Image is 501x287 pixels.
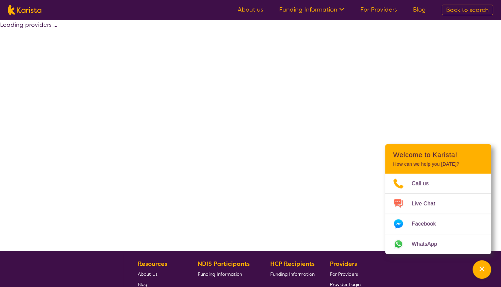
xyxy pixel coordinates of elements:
p: How can we help you [DATE]? [393,161,483,167]
a: Funding Information [279,6,344,14]
span: Call us [412,179,437,188]
span: Back to search [446,6,489,14]
span: Funding Information [270,271,314,277]
h2: Welcome to Karista! [393,151,483,159]
a: Funding Information [270,269,314,279]
img: Karista logo [8,5,41,15]
b: NDIS Participants [198,260,250,268]
span: Funding Information [198,271,242,277]
span: For Providers [330,271,358,277]
a: Web link opens in a new tab. [385,234,491,254]
a: About us [238,6,263,14]
b: Providers [330,260,357,268]
a: About Us [138,269,182,279]
b: HCP Recipients [270,260,314,268]
a: Back to search [442,5,493,15]
span: Facebook [412,219,444,229]
ul: Choose channel [385,174,491,254]
div: Channel Menu [385,144,491,254]
a: Blog [413,6,426,14]
a: For Providers [360,6,397,14]
span: Live Chat [412,199,443,209]
a: For Providers [330,269,361,279]
button: Channel Menu [473,260,491,279]
a: Funding Information [198,269,255,279]
span: WhatsApp [412,239,445,249]
b: Resources [138,260,167,268]
span: About Us [138,271,158,277]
